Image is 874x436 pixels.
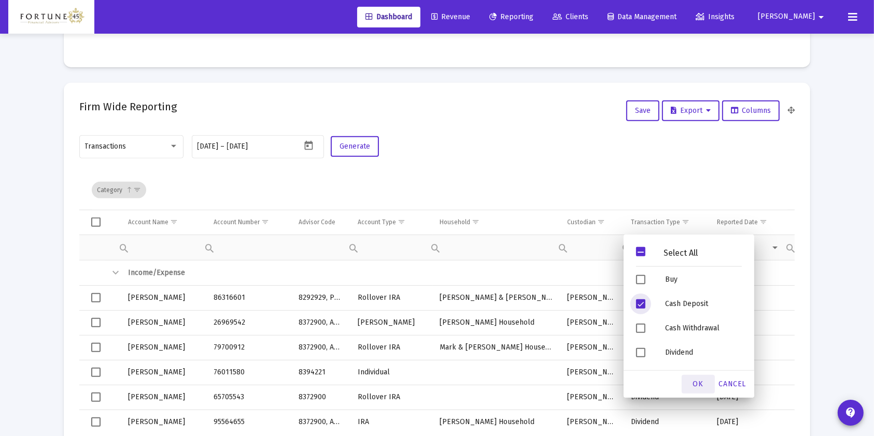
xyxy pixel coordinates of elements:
[261,218,269,226] span: Show filter options for column 'Account Number'
[657,292,750,316] div: Cash Deposit
[365,12,412,21] span: Dashboard
[693,380,703,388] span: OK
[560,235,624,260] td: Filter cell
[624,235,754,398] div: Filter options
[85,142,126,151] span: Transactions
[431,12,470,21] span: Revenue
[291,210,350,235] td: Column Advisor Code
[745,6,840,27] button: [PERSON_NAME]
[553,12,588,21] span: Clients
[719,380,746,388] span: Cancel
[440,218,470,226] div: Household
[170,218,178,226] span: Show filter options for column 'Account Name'
[92,170,787,210] div: Data grid toolbar
[291,310,350,335] td: 8372900, AKIK
[121,410,206,434] td: [PERSON_NAME]
[423,7,478,27] a: Revenue
[221,142,225,151] span: –
[560,310,624,335] td: [PERSON_NAME]
[544,7,597,27] a: Clients
[331,136,379,157] button: Generate
[472,218,480,226] span: Show filter options for column 'Household'
[291,410,350,434] td: 8372900, AKIK
[214,218,260,226] div: Account Number
[682,218,689,226] span: Show filter options for column 'Transaction Type'
[206,285,291,310] td: 86316601
[758,12,815,21] span: [PERSON_NAME]
[291,335,350,360] td: 8372900, AKIK
[350,410,432,434] td: IRA
[710,410,787,434] td: [DATE]
[787,410,862,434] td: Mutual Fund
[759,218,767,226] span: Show filter options for column 'Reported Date'
[624,410,710,434] td: Dividend
[432,335,560,360] td: Mark & [PERSON_NAME] Household
[560,385,624,410] td: [PERSON_NAME]
[206,410,291,434] td: 95564655
[489,12,533,21] span: Reporting
[624,210,710,235] td: Column Transaction Type
[340,142,370,151] span: Generate
[121,285,206,310] td: [PERSON_NAME]
[598,218,605,226] span: Show filter options for column 'Custodian'
[432,210,560,235] td: Column Household
[91,368,101,377] div: Select row
[301,138,316,153] button: Open calendar
[206,210,291,235] td: Column Account Number
[350,285,432,310] td: Rollover IRA
[91,343,101,352] div: Select row
[635,106,651,115] span: Save
[671,106,711,115] span: Export
[358,218,396,226] div: Account Type
[398,218,405,226] span: Show filter options for column 'Account Type'
[79,170,795,429] div: Data grid
[227,142,277,151] input: End date
[787,360,862,385] td: Mutual Fund
[206,335,291,360] td: 79700912
[710,210,787,235] td: Column Reported Date
[79,98,177,115] h2: Firm Wide Reporting
[787,285,862,310] td: Mutual Fund
[91,318,101,327] div: Select row
[357,7,420,27] a: Dashboard
[696,12,735,21] span: Insights
[657,267,750,292] div: Buy
[350,360,432,385] td: Individual
[92,182,146,198] div: Category
[717,218,758,226] div: Reported Date
[560,410,624,434] td: [PERSON_NAME]
[787,335,862,360] td: Mutual Fund
[815,7,827,27] mat-icon: arrow_drop_down
[91,417,101,427] div: Select row
[291,385,350,410] td: 8372900
[350,210,432,235] td: Column Account Type
[722,100,780,121] button: Columns
[128,218,168,226] div: Account Name
[560,210,624,235] td: Column Custodian
[568,218,596,226] div: Custodian
[291,285,350,310] td: 8292929, PH11
[105,260,121,285] td: Collapse
[291,360,350,385] td: 8394221
[121,210,206,235] td: Column Account Name
[682,375,715,394] div: OK
[787,210,862,235] td: Column Security Type
[687,7,743,27] a: Insights
[91,217,101,227] div: Select all
[350,235,432,260] td: Filter cell
[432,310,560,335] td: [PERSON_NAME] Household
[16,7,87,27] img: Dashboard
[121,335,206,360] td: [PERSON_NAME]
[731,106,771,115] span: Columns
[206,235,291,260] td: Filter cell
[645,249,716,257] div: Select All
[481,7,542,27] a: Reporting
[560,285,624,310] td: [PERSON_NAME]
[350,310,432,335] td: [PERSON_NAME]
[121,235,206,260] td: Filter cell
[121,310,206,335] td: [PERSON_NAME]
[350,385,432,410] td: Rollover IRA
[599,7,685,27] a: Data Management
[787,385,862,410] td: Mutual Fund
[121,385,206,410] td: [PERSON_NAME]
